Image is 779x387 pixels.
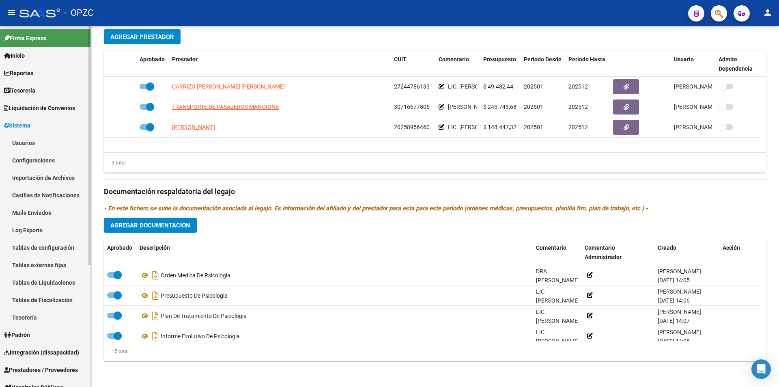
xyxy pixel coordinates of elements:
span: LIC. [PERSON_NAME] [448,83,503,90]
datatable-header-cell: Aprobado [104,239,136,266]
span: [PERSON_NAME] [448,104,491,110]
span: 30716677806 [394,104,430,110]
span: Integración (discapacidad) [4,348,79,357]
datatable-header-cell: Creado [654,239,719,266]
span: Aprobado [107,244,132,251]
datatable-header-cell: Periodo Desde [521,51,565,78]
mat-icon: menu [6,8,16,17]
i: - En este fichero se sube la documentación asociada al legajo. Es información del afiliado y del ... [104,205,648,212]
div: Presupuesto De Psicologia [140,289,529,302]
span: Descripción [140,244,170,251]
datatable-header-cell: Usuario [671,51,715,78]
span: Inicio [4,51,25,60]
div: 3 total [104,158,126,167]
span: Prestador [172,56,198,63]
span: Periodo Hasta [568,56,605,63]
i: Descargar documento [150,289,161,302]
span: Comentario [439,56,469,63]
div: Open Intercom Messenger [751,359,771,379]
span: [DATE] 14:05 [658,277,690,283]
span: CARRIZO [PERSON_NAME] [PERSON_NAME] [172,83,285,90]
span: Comentario Administrador [585,244,622,260]
datatable-header-cell: Prestador [169,51,391,78]
span: [PERSON_NAME] [172,124,215,130]
span: 202512 [568,124,588,130]
div: Plan De Tratamiento De Psicologia [140,309,529,322]
span: [PERSON_NAME] [DATE] [674,104,738,110]
span: Comentario [536,244,566,251]
span: Creado [658,244,676,251]
datatable-header-cell: Acción [719,239,760,266]
datatable-header-cell: CUIT [391,51,435,78]
datatable-header-cell: Aprobado [136,51,169,78]
span: Tesorería [4,86,35,95]
button: Agregar Documentacion [104,218,197,233]
i: Descargar documento [150,309,161,322]
span: 20258956460 [394,124,430,130]
datatable-header-cell: Comentario [435,51,480,78]
span: Periodo Desde [524,56,562,63]
span: LIC. [PERSON_NAME] [536,329,579,354]
button: Agregar Prestador [104,29,181,44]
div: Orden Medica De Psicologia [140,269,529,282]
span: 202501 [524,83,543,90]
span: 202512 [568,104,588,110]
span: [PERSON_NAME] [658,268,701,275]
span: [DATE] 14:08 [658,338,690,344]
span: Agregar Prestador [110,33,174,41]
span: TRANSPORTE DE PASAJEROS MANGIONE [172,104,279,110]
span: DRA. [PERSON_NAME] [536,268,579,293]
span: Admite Dependencia [719,56,753,72]
span: - OPZC [64,4,93,22]
i: Descargar documento [150,269,161,282]
datatable-header-cell: Admite Dependencia [715,51,760,78]
datatable-header-cell: Comentario [533,239,581,266]
span: Sistema [4,121,30,130]
span: Prestadores / Proveedores [4,365,78,374]
h3: Documentación respaldatoria del legajo [104,186,766,197]
span: Liquidación de Convenios [4,104,75,112]
span: 202512 [568,83,588,90]
span: $ 49.482,44 [483,83,513,90]
i: Descargar documento [150,330,161,343]
span: Padrón [4,331,30,339]
span: [PERSON_NAME] [DATE] [674,124,738,130]
span: 202501 [524,124,543,130]
span: 202501 [524,104,543,110]
span: [DATE] 14:06 [658,297,690,304]
span: 27244786133 [394,83,430,90]
span: Firma Express [4,34,46,43]
mat-icon: person [763,8,773,17]
span: [PERSON_NAME] [658,329,701,335]
span: [PERSON_NAME] [658,288,701,295]
span: Acción [723,244,740,251]
span: LIC. [PERSON_NAME] [PERSON_NAME] [536,309,579,343]
span: [PERSON_NAME] [DATE] [674,83,738,90]
span: LIC [PERSON_NAME] [536,288,579,313]
div: 15 total [104,347,129,356]
div: Informe Evolutivo De Psicologia [140,330,529,343]
span: [PERSON_NAME] [658,309,701,315]
span: Presupuesto [483,56,516,63]
span: Reportes [4,69,33,78]
datatable-header-cell: Descripción [136,239,533,266]
span: Agregar Documentacion [110,222,190,229]
datatable-header-cell: Comentario Administrador [581,239,654,266]
span: [DATE] 14:07 [658,318,690,324]
span: $ 148.447,32 [483,124,516,130]
span: Aprobado [140,56,165,63]
datatable-header-cell: Presupuesto [480,51,521,78]
datatable-header-cell: Periodo Hasta [565,51,610,78]
span: Usuario [674,56,694,63]
span: CUIT [394,56,407,63]
span: LIC. [PERSON_NAME] [448,124,503,130]
span: $ 245.743,68 [483,104,516,110]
